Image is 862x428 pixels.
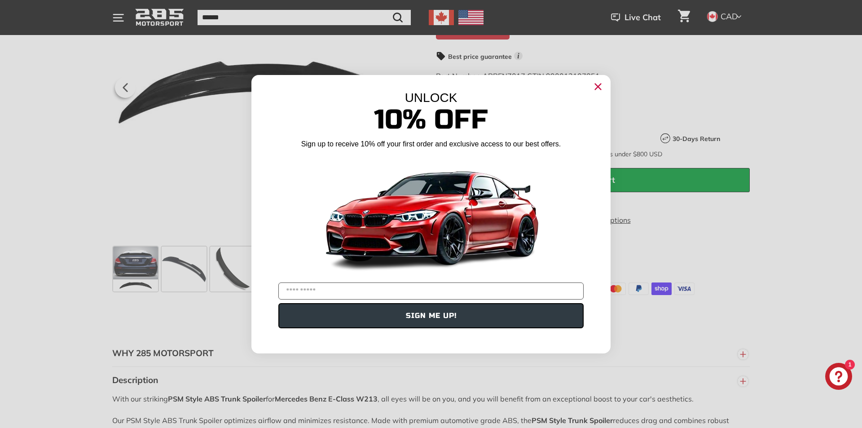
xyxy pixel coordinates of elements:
[405,91,457,105] span: UNLOCK
[822,363,855,392] inbox-online-store-chat: Shopify online store chat
[591,79,605,94] button: Close dialog
[278,303,584,328] button: SIGN ME UP!
[278,282,584,300] input: YOUR EMAIL
[319,153,543,279] img: Banner showing BMW 4 Series Body kit
[301,140,561,148] span: Sign up to receive 10% off your first order and exclusive access to our best offers.
[374,103,488,136] span: 10% Off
